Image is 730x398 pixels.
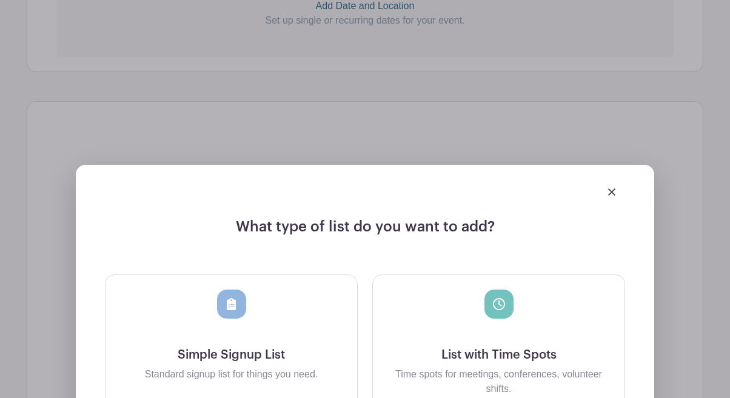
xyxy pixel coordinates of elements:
h5: Simple Signup List [115,348,347,362]
img: close_button-5f87c8562297e5c2d7936805f587ecaba9071eb48480494691a3f1689db116b3.svg [608,188,615,196]
p: Standard signup list for things you need. [115,367,347,382]
p: Time spots for meetings, conferences, volunteer shifts. [383,367,615,396]
h4: What type of list do you want to add? [105,218,625,245]
h5: List with Time Spots [383,348,615,362]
